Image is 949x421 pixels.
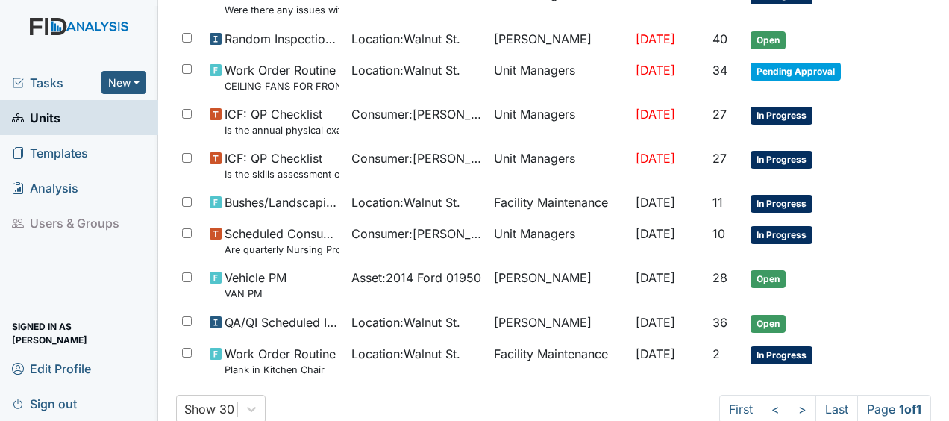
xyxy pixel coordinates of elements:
[225,243,339,257] small: Are quarterly Nursing Progress Notes/Visual Assessments completed by the end of the month followi...
[488,219,630,263] td: Unit Managers
[712,195,723,210] span: 11
[351,269,481,287] span: Asset : 2014 Ford 01950
[351,314,460,331] span: Location : Walnut St.
[351,345,460,363] span: Location : Walnut St.
[351,30,460,48] span: Location : Walnut St.
[225,314,339,331] span: QA/QI Scheduled Inspection
[712,315,727,330] span: 36
[351,105,481,123] span: Consumer : [PERSON_NAME]
[751,151,812,169] span: In Progress
[712,346,720,361] span: 2
[12,357,91,380] span: Edit Profile
[636,346,675,361] span: [DATE]
[184,400,234,418] div: Show 30
[12,322,146,345] span: Signed in as [PERSON_NAME]
[751,315,786,333] span: Open
[751,31,786,49] span: Open
[12,392,77,415] span: Sign out
[225,269,286,301] span: Vehicle PM VAN PM
[225,105,339,137] span: ICF: QP Checklist Is the annual physical exam current? (document the date in the comment section)
[636,63,675,78] span: [DATE]
[12,176,78,199] span: Analysis
[351,149,481,167] span: Consumer : [PERSON_NAME][GEOGRAPHIC_DATA]
[351,225,481,243] span: Consumer : [PERSON_NAME], Triquasha
[712,226,725,241] span: 10
[899,402,921,417] strong: 1 of 1
[636,151,675,166] span: [DATE]
[712,31,727,46] span: 40
[751,226,812,244] span: In Progress
[488,263,630,307] td: [PERSON_NAME]
[225,167,339,181] small: Is the skills assessment current? (document the date in the comment section)
[225,193,339,211] span: Bushes/Landscaping inspection
[636,270,675,285] span: [DATE]
[12,74,101,92] a: Tasks
[225,287,286,301] small: VAN PM
[751,107,812,125] span: In Progress
[488,55,630,99] td: Unit Managers
[712,270,727,285] span: 28
[712,107,727,122] span: 27
[636,315,675,330] span: [DATE]
[488,339,630,383] td: Facility Maintenance
[751,270,786,288] span: Open
[712,63,727,78] span: 34
[636,195,675,210] span: [DATE]
[225,30,339,48] span: Random Inspection for Evening
[351,193,460,211] span: Location : Walnut St.
[12,106,60,129] span: Units
[225,123,339,137] small: Is the annual physical exam current? (document the date in the comment section)
[351,61,460,79] span: Location : Walnut St.
[225,61,339,93] span: Work Order Routine CEILING FANS FOR FRONT PORCH
[488,187,630,219] td: Facility Maintenance
[225,79,339,93] small: CEILING FANS FOR FRONT PORCH
[488,143,630,187] td: Unit Managers
[225,345,336,377] span: Work Order Routine Plank in Kitchen Chair
[751,63,841,81] span: Pending Approval
[636,226,675,241] span: [DATE]
[12,141,88,164] span: Templates
[225,363,336,377] small: Plank in Kitchen Chair
[751,346,812,364] span: In Progress
[488,24,630,55] td: [PERSON_NAME]
[101,71,146,94] button: New
[225,149,339,181] span: ICF: QP Checklist Is the skills assessment current? (document the date in the comment section)
[225,3,339,17] small: Were there any issues with applying topical medications? ( Starts at the top of MAR and works the...
[636,107,675,122] span: [DATE]
[751,195,812,213] span: In Progress
[712,151,727,166] span: 27
[225,225,339,257] span: Scheduled Consumer Chart Review Are quarterly Nursing Progress Notes/Visual Assessments completed...
[488,99,630,143] td: Unit Managers
[488,308,630,339] td: [PERSON_NAME]
[636,31,675,46] span: [DATE]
